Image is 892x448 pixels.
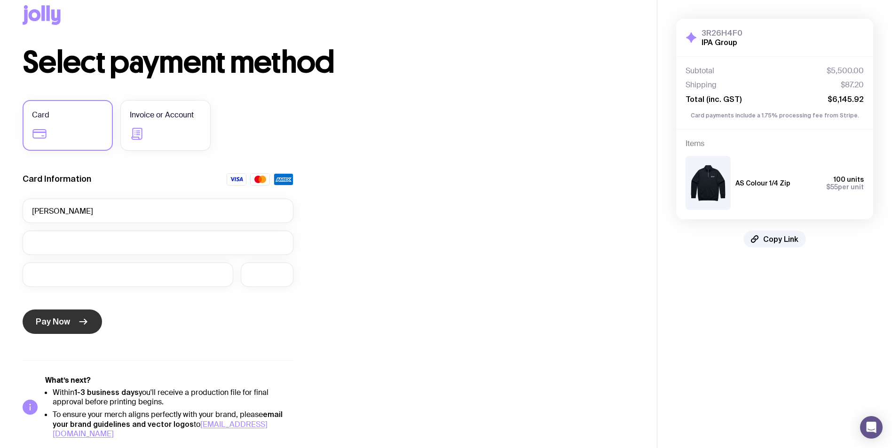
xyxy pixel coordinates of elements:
[45,376,293,385] h5: What’s next?
[735,179,790,187] h3: AS Colour 1/4 Zip
[686,139,864,148] h4: Items
[23,199,293,223] input: Full name
[130,109,194,121] span: Invoice or Account
[686,94,742,104] span: Total (inc. GST)
[23,309,102,334] button: Pay Now
[702,38,742,47] h2: IPA Group
[32,238,284,247] iframe: Secure card number input frame
[53,419,268,439] a: [EMAIL_ADDRESS][DOMAIN_NAME]
[23,47,634,77] h1: Select payment method
[860,416,883,439] div: Open Intercom Messenger
[743,231,806,247] button: Copy Link
[53,410,283,428] strong: email your brand guidelines and vector logos
[834,176,864,183] span: 100 units
[763,234,798,244] span: Copy Link
[23,173,91,185] label: Card Information
[841,80,864,90] span: $87.20
[826,183,864,191] span: per unit
[827,66,864,76] span: $5,500.00
[826,183,838,191] span: $55
[74,388,139,396] strong: 1-3 business days
[686,66,714,76] span: Subtotal
[32,270,224,279] iframe: Secure expiration date input frame
[32,109,49,121] span: Card
[686,80,717,90] span: Shipping
[36,316,70,327] span: Pay Now
[686,111,864,120] p: Card payments include a 1.75% processing fee from Stripe.
[53,409,293,439] li: To ensure your merch aligns perfectly with your brand, please to
[828,94,864,104] span: $6,145.92
[250,270,284,279] iframe: Secure CVC input frame
[53,387,293,407] li: Within you'll receive a production file for final approval before printing begins.
[702,28,742,38] h3: 3R26H4F0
